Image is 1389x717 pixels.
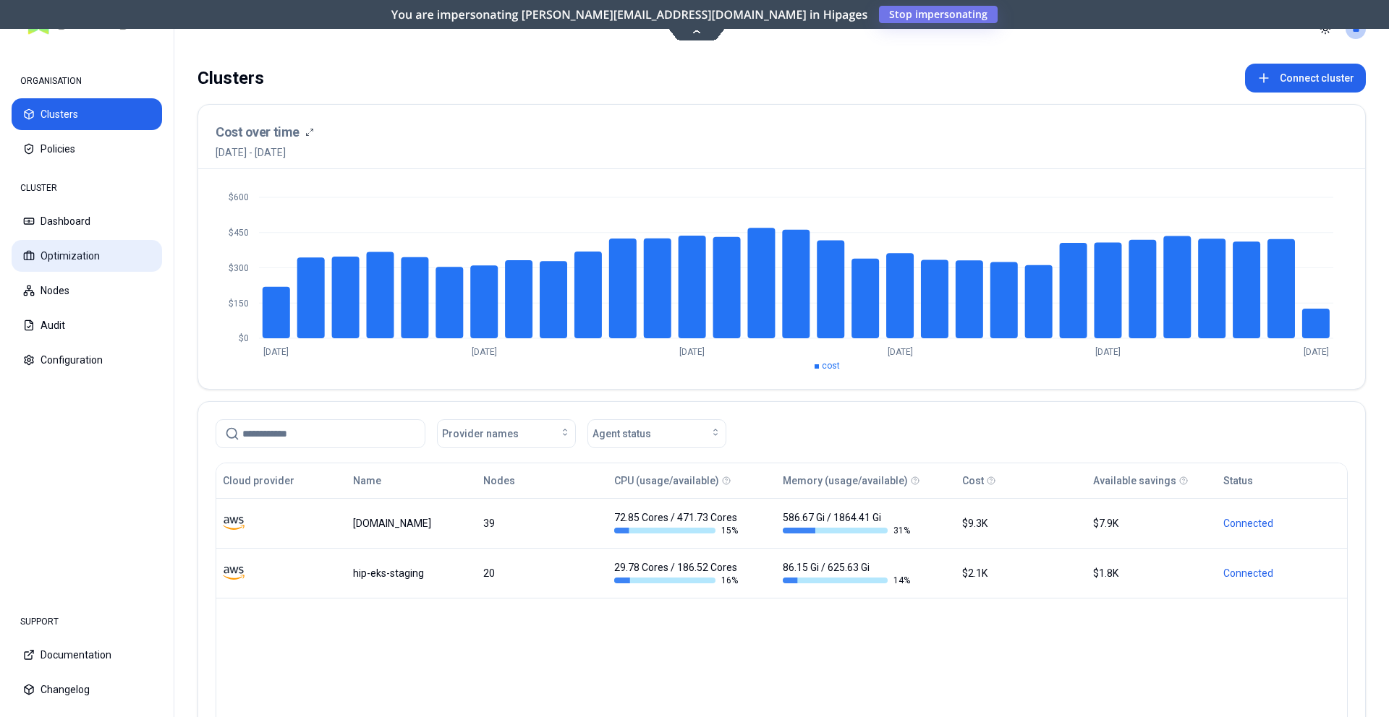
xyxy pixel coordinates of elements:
button: Cost [962,466,984,495]
button: Changelog [12,674,162,705]
button: Clusters [12,98,162,130]
button: CPU (usage/available) [614,466,719,495]
button: Optimization [12,240,162,272]
tspan: $450 [229,228,249,238]
button: Documentation [12,639,162,671]
div: 14 % [783,575,910,586]
tspan: $600 [229,192,249,202]
div: 15 % [614,525,742,536]
img: aws [223,562,245,584]
img: aws [223,512,245,534]
div: SUPPORT [12,607,162,636]
span: Provider names [442,426,519,441]
div: 86.15 Gi / 625.63 Gi [783,560,910,586]
div: $1.8K [1093,566,1210,580]
button: Nodes [12,275,162,306]
button: Audit [12,309,162,341]
button: Dashboard [12,205,162,237]
div: 16 % [614,575,742,586]
div: Connected [1223,566,1341,580]
div: $2.1K [962,566,1079,580]
div: Connected [1223,516,1341,531]
button: Configuration [12,344,162,376]
div: luke.kubernetes.hipagesgroup.com.au [353,516,470,531]
button: Policies [12,133,162,165]
tspan: [DATE] [1304,347,1329,357]
tspan: [DATE] [263,347,289,357]
button: Provider names [437,419,576,448]
button: Agent status [587,419,726,448]
div: Clusters [197,64,264,93]
tspan: [DATE] [1095,347,1121,357]
tspan: [DATE] [472,347,497,357]
tspan: [DATE] [679,347,705,357]
div: $9.3K [962,516,1079,531]
div: 586.67 Gi / 1864.41 Gi [783,510,910,536]
tspan: [DATE] [888,347,913,357]
button: Available savings [1093,466,1176,495]
h3: Cost over time [216,122,300,142]
span: [DATE] - [DATE] [216,145,314,160]
div: 31 % [783,525,910,536]
button: Nodes [483,466,515,495]
tspan: $150 [229,299,249,309]
div: 39 [483,516,600,531]
tspan: $0 [239,333,249,343]
button: Connect cluster [1245,64,1366,93]
div: ORGANISATION [12,66,162,95]
div: 29.78 Cores / 186.52 Cores [614,560,742,586]
div: hip-eks-staging [353,566,470,580]
div: 72.85 Cores / 471.73 Cores [614,510,742,536]
span: Agent status [592,426,651,441]
div: 20 [483,566,600,580]
button: Memory (usage/available) [783,466,908,495]
div: Status [1223,473,1253,488]
div: $7.9K [1093,516,1210,531]
div: CLUSTER [12,173,162,202]
span: cost [822,361,840,371]
button: Cloud provider [223,466,294,495]
button: Name [353,466,381,495]
tspan: $300 [229,263,249,273]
